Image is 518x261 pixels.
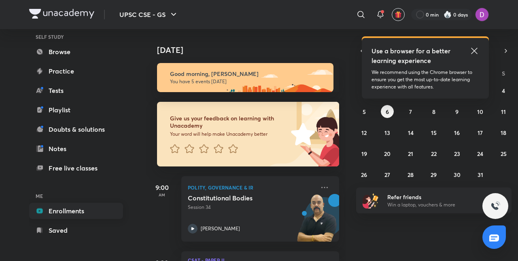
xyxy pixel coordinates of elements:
[474,147,487,160] button: October 24, 2025
[501,129,506,137] abbr: October 18, 2025
[29,63,123,79] a: Practice
[115,6,183,23] button: UPSC CSE - GS
[361,171,367,179] abbr: October 26, 2025
[29,9,94,19] img: Company Logo
[501,150,507,158] abbr: October 25, 2025
[363,108,366,116] abbr: October 5, 2025
[263,102,339,166] img: feedback_image
[497,147,510,160] button: October 25, 2025
[381,147,394,160] button: October 20, 2025
[427,147,440,160] button: October 22, 2025
[474,105,487,118] button: October 10, 2025
[170,78,326,85] p: You have 5 events [DATE]
[502,69,505,77] abbr: Saturday
[188,194,289,202] h5: Constitutional Bodies
[361,129,367,137] abbr: October 12, 2025
[157,63,333,92] img: morning
[170,115,288,129] h6: Give us your feedback on learning with Unacademy
[431,171,437,179] abbr: October 29, 2025
[29,82,123,99] a: Tests
[201,225,240,232] p: [PERSON_NAME]
[431,129,437,137] abbr: October 15, 2025
[29,141,123,157] a: Notes
[454,129,460,137] abbr: October 16, 2025
[358,126,371,139] button: October 12, 2025
[372,69,479,91] p: We recommend using the Chrome browser to ensure you get the most up-to-date learning experience w...
[157,45,347,55] h4: [DATE]
[497,105,510,118] button: October 11, 2025
[29,9,94,21] a: Company Logo
[454,150,460,158] abbr: October 23, 2025
[188,183,315,192] p: Polity, Governance & IR
[408,129,414,137] abbr: October 14, 2025
[454,171,461,179] abbr: October 30, 2025
[170,70,326,78] h6: Good morning, [PERSON_NAME]
[450,126,463,139] button: October 16, 2025
[295,194,339,250] img: unacademy
[29,203,123,219] a: Enrollments
[497,84,510,97] button: October 4, 2025
[427,105,440,118] button: October 8, 2025
[477,150,483,158] abbr: October 24, 2025
[427,126,440,139] button: October 15, 2025
[384,150,391,158] abbr: October 20, 2025
[432,108,435,116] abbr: October 8, 2025
[188,204,315,211] p: Session 34
[372,46,452,65] h5: Use a browser for a better learning experience
[387,201,487,208] p: Win a laptop, vouchers & more
[387,193,487,201] h6: Refer friends
[170,131,288,137] p: Your word will help make Unacademy better
[409,108,412,116] abbr: October 7, 2025
[474,168,487,181] button: October 31, 2025
[29,102,123,118] a: Playlist
[384,129,390,137] abbr: October 13, 2025
[358,168,371,181] button: October 26, 2025
[392,8,405,21] button: avatar
[381,168,394,181] button: October 27, 2025
[29,222,123,238] a: Saved
[478,171,483,179] abbr: October 31, 2025
[450,168,463,181] button: October 30, 2025
[497,126,510,139] button: October 18, 2025
[358,105,371,118] button: October 5, 2025
[384,171,390,179] abbr: October 27, 2025
[381,105,394,118] button: October 6, 2025
[408,171,414,179] abbr: October 28, 2025
[395,11,402,18] img: avatar
[502,87,505,95] abbr: October 4, 2025
[358,147,371,160] button: October 19, 2025
[427,168,440,181] button: October 29, 2025
[475,8,489,21] img: Deepti Yadav
[404,126,417,139] button: October 14, 2025
[381,126,394,139] button: October 13, 2025
[29,30,123,44] h6: SELF STUDY
[431,150,437,158] abbr: October 22, 2025
[404,105,417,118] button: October 7, 2025
[404,147,417,160] button: October 21, 2025
[450,147,463,160] button: October 23, 2025
[363,192,379,208] img: referral
[29,189,123,203] h6: ME
[29,160,123,176] a: Free live classes
[474,126,487,139] button: October 17, 2025
[386,108,389,116] abbr: October 6, 2025
[490,201,500,211] img: ttu
[146,183,178,192] h5: 9:00
[29,121,123,137] a: Doubts & solutions
[146,192,178,197] p: AM
[501,108,506,116] abbr: October 11, 2025
[361,150,367,158] abbr: October 19, 2025
[477,108,483,116] abbr: October 10, 2025
[450,105,463,118] button: October 9, 2025
[404,168,417,181] button: October 28, 2025
[455,108,459,116] abbr: October 9, 2025
[444,11,452,19] img: streak
[29,44,123,60] a: Browse
[408,150,413,158] abbr: October 21, 2025
[478,129,483,137] abbr: October 17, 2025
